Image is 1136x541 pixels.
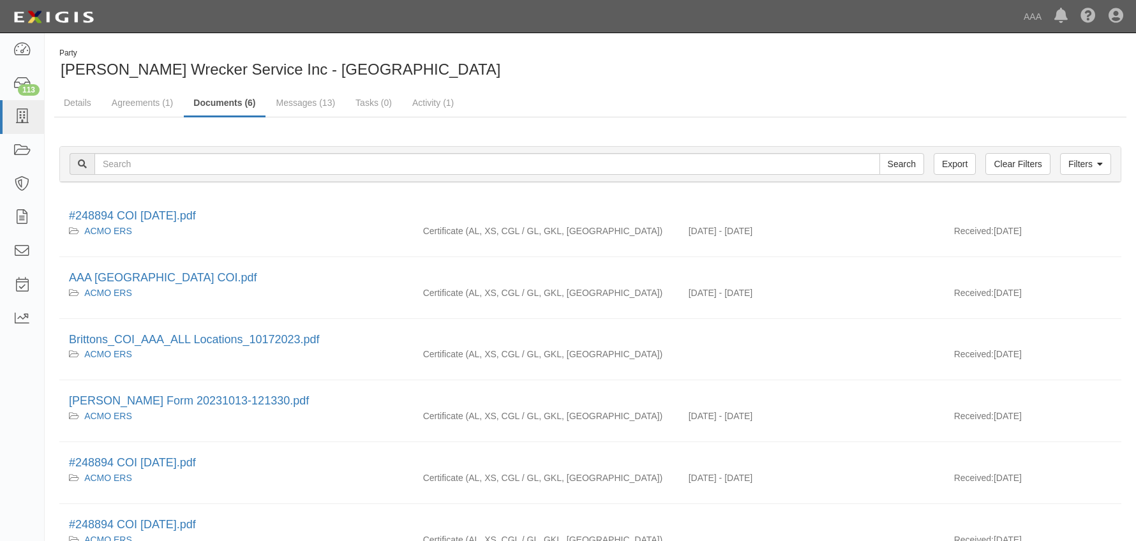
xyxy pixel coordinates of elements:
[414,471,679,484] div: Auto Liability Excess/Umbrella Liability Commercial General Liability / Garage Liability Garage K...
[69,270,1112,286] div: AAA Vienna COI.pdf
[954,286,994,299] p: Received:
[84,473,132,483] a: ACMO ERS
[69,455,1112,471] div: #248894 COI 10.09.24.pdf
[1017,4,1048,29] a: AAA
[945,348,1121,367] div: [DATE]
[69,517,1112,533] div: #248894 COI 10.09.23.pdf
[84,349,132,359] a: ACMO ERS
[945,225,1121,244] div: [DATE]
[18,84,40,96] div: 113
[69,271,257,284] a: AAA [GEOGRAPHIC_DATA] COI.pdf
[679,286,945,299] div: Effective 10/09/2024 - Expiration 10/09/2025
[94,153,880,175] input: Search
[945,286,1121,306] div: [DATE]
[69,393,1112,410] div: ACORD Form 20231013-121330.pdf
[69,208,1112,225] div: #248894 COI 10.09.25.pdf
[414,286,679,299] div: Auto Liability Excess/Umbrella Liability Commercial General Liability / Garage Liability Garage K...
[69,332,1112,348] div: Brittons_COI_AAA_ALL Locations_10172023.pdf
[54,48,581,80] div: Britton's Wrecker Service Inc - Vienna
[954,225,994,237] p: Received:
[84,288,132,298] a: ACMO ERS
[985,153,1050,175] a: Clear Filters
[59,48,500,59] div: Party
[69,518,196,531] a: #248894 COI [DATE].pdf
[102,90,183,115] a: Agreements (1)
[679,471,945,484] div: Effective 10/09/2023 - Expiration 10/09/2024
[414,348,679,360] div: Auto Liability Excess/Umbrella Liability Commercial General Liability / Garage Liability Garage K...
[69,456,196,469] a: #248894 COI [DATE].pdf
[1080,9,1096,24] i: Help Center - Complianz
[679,410,945,422] div: Effective 10/09/2023 - Expiration 10/09/2024
[879,153,924,175] input: Search
[69,286,404,299] div: ACMO ERS
[403,90,463,115] a: Activity (1)
[69,471,404,484] div: ACMO ERS
[1060,153,1111,175] a: Filters
[69,348,404,360] div: ACMO ERS
[945,410,1121,429] div: [DATE]
[414,410,679,422] div: Auto Liability Excess/Umbrella Liability Commercial General Liability / Garage Liability Garage K...
[954,348,994,360] p: Received:
[954,410,994,422] p: Received:
[267,90,345,115] a: Messages (13)
[69,225,404,237] div: ACMO ERS
[69,410,404,422] div: ACMO ERS
[54,90,101,115] a: Details
[69,209,196,222] a: #248894 COI [DATE].pdf
[69,333,320,346] a: Brittons_COI_AAA_ALL Locations_10172023.pdf
[184,90,265,117] a: Documents (6)
[954,471,994,484] p: Received:
[84,226,132,236] a: ACMO ERS
[679,348,945,348] div: Effective - Expiration
[69,394,309,407] a: [PERSON_NAME] Form 20231013-121330.pdf
[679,225,945,237] div: Effective 10/09/2024 - Expiration 10/09/2025
[10,6,98,29] img: logo-5460c22ac91f19d4615b14bd174203de0afe785f0fc80cf4dbbc73dc1793850b.png
[346,90,401,115] a: Tasks (0)
[84,411,132,421] a: ACMO ERS
[934,153,976,175] a: Export
[414,225,679,237] div: Auto Liability Excess/Umbrella Liability Commercial General Liability / Garage Liability Garage K...
[61,61,500,78] span: [PERSON_NAME] Wrecker Service Inc - [GEOGRAPHIC_DATA]
[945,471,1121,491] div: [DATE]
